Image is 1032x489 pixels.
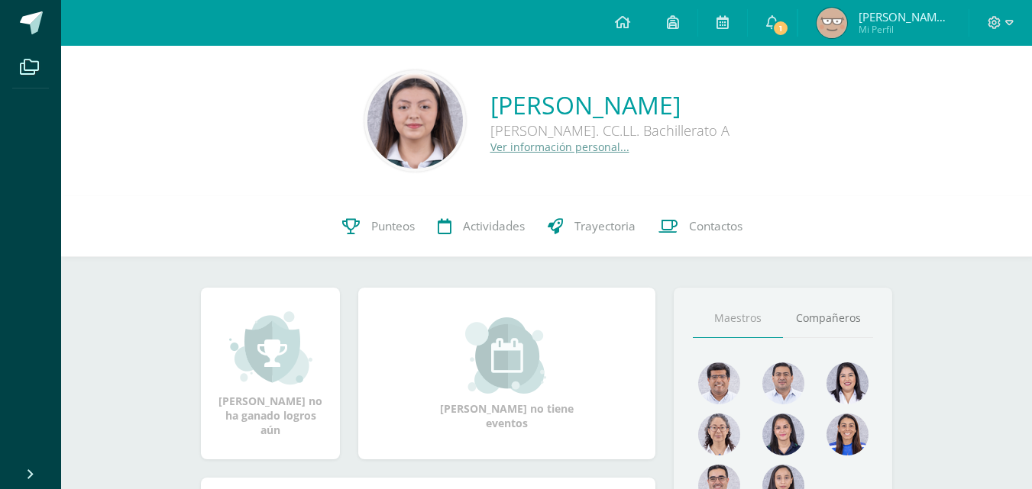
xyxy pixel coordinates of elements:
a: Trayectoria [536,196,647,257]
span: Trayectoria [574,218,636,234]
img: dd2c2da5f62d18056e76d8c711053526.png [367,73,463,169]
a: Punteos [331,196,426,257]
a: Actividades [426,196,536,257]
img: 0580b9beee8b50b4e2a2441e05bb36d6.png [827,362,869,404]
img: event_small.png [465,317,548,394]
span: 1 [772,20,789,37]
div: [PERSON_NAME] no tiene eventos [431,317,584,430]
img: a5c04a697988ad129bdf05b8f922df21.png [827,413,869,455]
img: 0e5799bef7dad198813e0c5f14ac62f9.png [698,413,740,455]
span: Punteos [371,218,415,234]
img: achievement_small.png [229,310,312,386]
span: Mi Perfil [859,23,950,36]
img: 9a0812c6f881ddad7942b4244ed4a083.png [762,362,804,404]
a: Contactos [647,196,754,257]
img: 239d5069e26d62d57e843c76e8715316.png [698,362,740,404]
span: [PERSON_NAME] De [PERSON_NAME] [859,9,950,24]
div: [PERSON_NAME]. CC.LL. Bachillerato A [490,121,730,140]
a: Ver información personal... [490,140,629,154]
a: [PERSON_NAME] [490,88,730,121]
span: Actividades [463,218,525,234]
div: [PERSON_NAME] no ha ganado logros aún [216,310,325,437]
span: Contactos [689,218,742,234]
a: Maestros [693,299,783,338]
a: Compañeros [783,299,873,338]
img: 6bc5668d4199ea03c0854e21131151f7.png [762,413,804,455]
img: 8a645319073ae46e45be4e2c41f52a03.png [817,8,847,38]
